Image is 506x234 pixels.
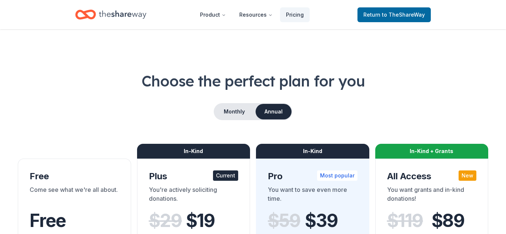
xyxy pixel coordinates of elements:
[18,71,488,91] h1: Choose the perfect plan for you
[256,104,292,119] button: Annual
[432,210,465,231] span: $ 89
[375,144,489,159] div: In-Kind + Grants
[194,7,232,22] button: Product
[268,185,357,206] div: You want to save even more time.
[256,144,369,159] div: In-Kind
[280,7,310,22] a: Pricing
[387,170,477,182] div: All Access
[459,170,476,181] div: New
[387,185,477,206] div: You want grants and in-kind donations!
[194,6,310,23] nav: Main
[233,7,279,22] button: Resources
[357,7,431,22] a: Returnto TheShareWay
[317,170,357,181] div: Most popular
[75,6,146,23] a: Home
[363,10,425,19] span: Return
[382,11,425,18] span: to TheShareWay
[30,170,119,182] div: Free
[30,210,66,231] span: Free
[186,210,215,231] span: $ 19
[149,170,239,182] div: Plus
[268,170,357,182] div: Pro
[214,104,254,119] button: Monthly
[137,144,250,159] div: In-Kind
[30,185,119,206] div: Come see what we're all about.
[213,170,238,181] div: Current
[305,210,337,231] span: $ 39
[149,185,239,206] div: You're actively soliciting donations.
